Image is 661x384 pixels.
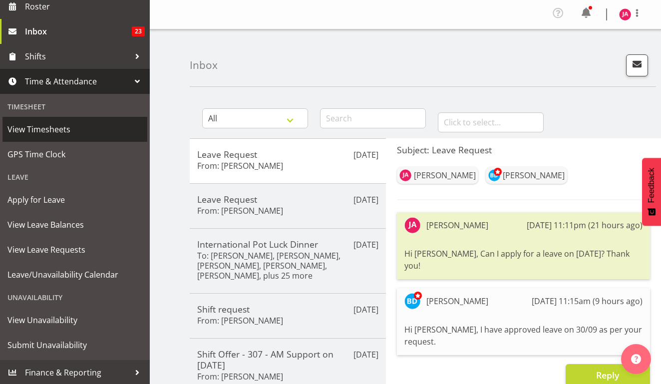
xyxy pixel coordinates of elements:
[399,169,411,181] img: julius-antonio10095.jpg
[353,349,378,361] p: [DATE]
[2,308,147,333] a: View Unavailability
[7,122,142,137] span: View Timesheets
[426,295,488,307] div: [PERSON_NAME]
[197,149,378,160] h5: Leave Request
[25,365,130,380] span: Finance & Reporting
[2,187,147,212] a: Apply for Leave
[197,251,378,281] h6: To: [PERSON_NAME], [PERSON_NAME], [PERSON_NAME], [PERSON_NAME], [PERSON_NAME], plus 25 more
[7,267,142,282] span: Leave/Unavailability Calendar
[353,239,378,251] p: [DATE]
[2,96,147,117] div: Timesheet
[353,194,378,206] p: [DATE]
[404,217,420,233] img: julius-antonio10095.jpg
[2,212,147,237] a: View Leave Balances
[25,24,132,39] span: Inbox
[647,168,656,203] span: Feedback
[25,74,130,89] span: Time & Attendance
[353,149,378,161] p: [DATE]
[7,217,142,232] span: View Leave Balances
[7,192,142,207] span: Apply for Leave
[596,369,619,381] span: Reply
[132,26,145,36] span: 23
[190,59,218,71] h4: Inbox
[197,316,283,326] h6: From: [PERSON_NAME]
[414,169,476,181] div: [PERSON_NAME]
[2,237,147,262] a: View Leave Requests
[532,295,643,307] div: [DATE] 11:15am (9 hours ago)
[438,112,544,132] input: Click to select...
[2,167,147,187] div: Leave
[426,219,488,231] div: [PERSON_NAME]
[197,372,283,382] h6: From: [PERSON_NAME]
[642,158,661,226] button: Feedback - Show survey
[503,169,565,181] div: [PERSON_NAME]
[197,349,378,371] h5: Shift Offer - 307 - AM Support on [DATE]
[320,108,426,128] input: Search
[2,117,147,142] a: View Timesheets
[404,321,643,350] div: Hi [PERSON_NAME], I have approved leave on 30/09 as per your request.
[527,219,643,231] div: [DATE] 11:11pm (21 hours ago)
[404,245,643,274] div: Hi [PERSON_NAME], Can I apply for a leave on [DATE]? Thank you!
[353,304,378,316] p: [DATE]
[197,206,283,216] h6: From: [PERSON_NAME]
[7,147,142,162] span: GPS Time Clock
[25,49,130,64] span: Shifts
[2,333,147,358] a: Submit Unavailability
[197,161,283,171] h6: From: [PERSON_NAME]
[2,287,147,308] div: Unavailability
[7,338,142,353] span: Submit Unavailability
[488,169,500,181] img: barbara-dunlop8515.jpg
[619,8,631,20] img: julius-antonio10095.jpg
[397,144,650,155] h5: Subject: Leave Request
[197,194,378,205] h5: Leave Request
[631,354,641,364] img: help-xxl-2.png
[2,262,147,287] a: Leave/Unavailability Calendar
[197,239,378,250] h5: International Pot Luck Dinner
[197,304,378,315] h5: Shift request
[7,313,142,328] span: View Unavailability
[7,242,142,257] span: View Leave Requests
[404,293,420,309] img: barbara-dunlop8515.jpg
[2,142,147,167] a: GPS Time Clock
